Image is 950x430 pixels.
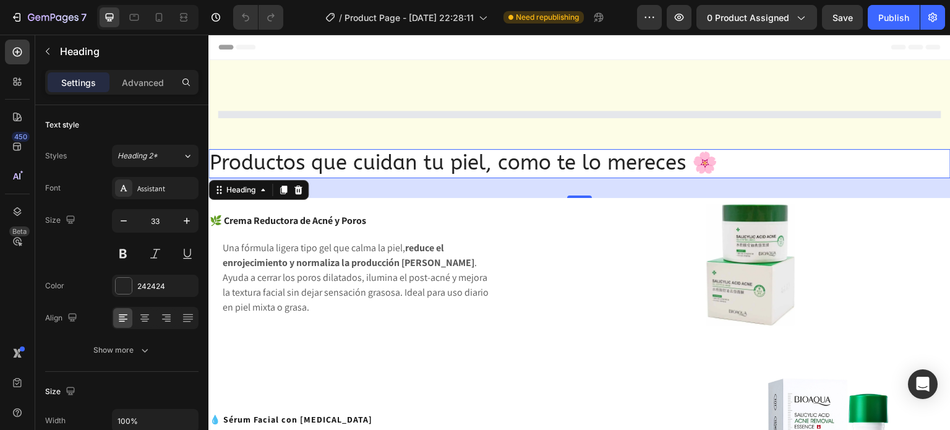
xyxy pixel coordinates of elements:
[5,5,92,30] button: 7
[344,11,474,24] span: Product Page - [DATE] 22:28:11
[45,310,80,327] div: Align
[112,145,199,167] button: Heading 2*
[45,339,199,361] button: Show more
[93,344,151,356] div: Show more
[45,212,78,229] div: Size
[45,280,64,291] div: Color
[60,44,194,59] p: Heading
[12,132,30,142] div: 450
[822,5,863,30] button: Save
[61,76,96,89] p: Settings
[81,10,87,25] p: 7
[45,384,78,400] div: Size
[208,35,950,430] iframe: Design area
[1,379,164,390] span: 💧 Sérum Facial con [MEDICAL_DATA]
[9,226,30,236] div: Beta
[137,183,195,194] div: Assistant
[137,281,195,292] div: 242424
[494,163,591,298] img: Crema-antiacne.webp
[118,150,158,161] span: Heading 2*
[516,12,579,23] span: Need republishing
[45,119,79,131] div: Text style
[696,5,817,30] button: 0 product assigned
[832,12,853,23] span: Save
[45,415,66,426] div: Width
[868,5,920,30] button: Publish
[122,76,164,89] p: Advanced
[45,150,67,161] div: Styles
[878,11,909,24] div: Publish
[233,5,283,30] div: Undo/Redo
[908,369,938,399] div: Open Intercom Messenger
[339,11,342,24] span: /
[707,11,789,24] span: 0 product assigned
[45,183,61,194] div: Font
